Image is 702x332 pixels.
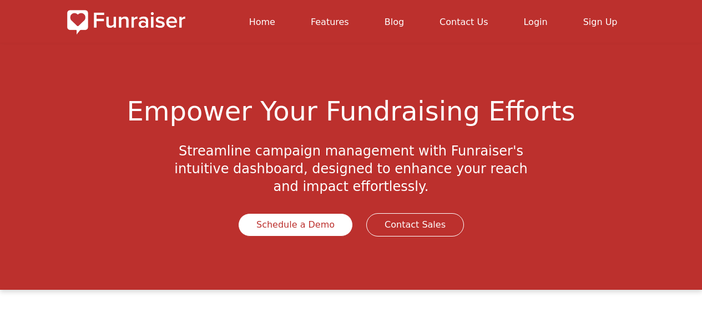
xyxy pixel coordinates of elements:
[67,98,635,142] h1: Empower Your Fundraising Efforts
[194,9,635,36] nav: main
[238,213,353,237] a: Schedule a Demo
[311,17,349,27] a: Features
[249,17,275,27] a: Home
[385,17,404,27] a: Blog
[161,142,541,195] p: Streamline campaign management with Funraiser's intuitive dashboard, designed to enhance your rea...
[583,17,618,27] a: Sign Up
[366,213,464,237] a: Contact Sales
[440,17,488,27] a: Contact Us
[523,17,547,27] a: Login
[67,9,185,36] img: Logo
